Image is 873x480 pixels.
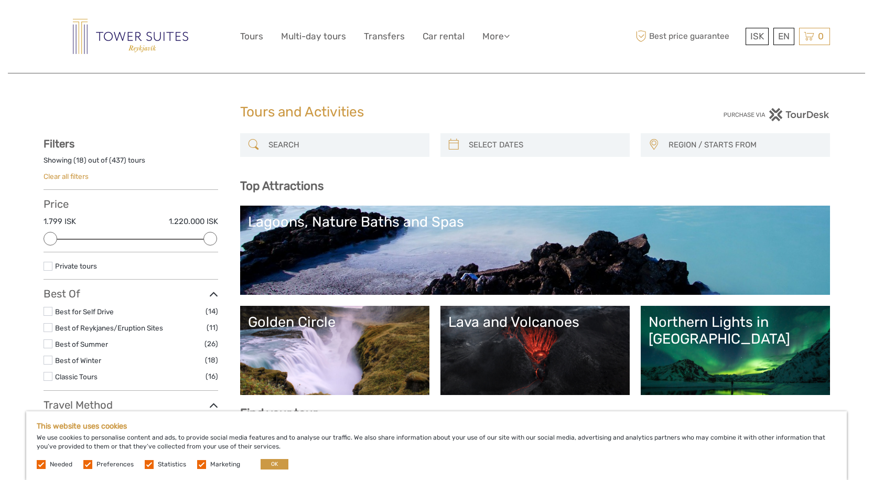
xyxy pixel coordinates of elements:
a: Golden Circle [248,314,422,387]
p: We're away right now. Please check back later! [15,18,118,27]
div: Northern Lights in [GEOGRAPHIC_DATA] [649,314,822,348]
span: (11) [207,322,218,334]
span: (14) [206,305,218,317]
span: (26) [204,338,218,350]
h1: Tours and Activities [240,104,633,121]
span: Best price guarantee [633,28,743,45]
div: Lava and Volcanoes [448,314,622,330]
label: Statistics [158,460,186,469]
a: Best of Summer [55,340,108,348]
h3: Travel Method [44,399,218,411]
button: REGION / STARTS FROM [664,136,825,154]
label: 18 [76,155,84,165]
span: (18) [205,354,218,366]
a: Best of Reykjanes/Eruption Sites [55,324,163,332]
div: We use cookies to personalise content and ads, to provide social media features and to analyse ou... [26,411,847,480]
a: Tours [240,29,263,44]
span: ISK [750,31,764,41]
label: Marketing [210,460,240,469]
div: EN [773,28,794,45]
b: Top Attractions [240,179,324,193]
a: More [482,29,510,44]
a: Transfers [364,29,405,44]
img: PurchaseViaTourDesk.png [723,108,829,121]
button: OK [261,459,288,470]
a: Clear all filters [44,172,89,180]
img: Reykjavik Residence [73,19,188,54]
a: Northern Lights in [GEOGRAPHIC_DATA] [649,314,822,387]
a: Lagoons, Nature Baths and Spas [248,214,822,287]
span: 0 [816,31,825,41]
h3: Best Of [44,287,218,300]
a: Multi-day tours [281,29,346,44]
label: Needed [50,460,72,469]
a: Lava and Volcanoes [448,314,622,387]
input: SELECT DATES [465,136,624,154]
label: Preferences [96,460,134,469]
div: Showing ( ) out of ( ) tours [44,155,218,172]
button: Open LiveChat chat widget [121,16,133,29]
label: 1.799 ISK [44,216,76,227]
b: Find your tour [240,406,318,420]
input: SEARCH [264,136,424,154]
h3: Price [44,198,218,210]
a: Classic Tours [55,372,98,381]
a: Private tours [55,262,97,270]
div: Golden Circle [248,314,422,330]
strong: Filters [44,137,74,150]
h5: This website uses cookies [37,422,836,431]
label: 1.220.000 ISK [169,216,218,227]
label: 437 [112,155,124,165]
a: Car rental [423,29,465,44]
a: Best for Self Drive [55,307,114,316]
a: Best of Winter [55,356,101,365]
span: (16) [206,370,218,382]
div: Lagoons, Nature Baths and Spas [248,214,822,230]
